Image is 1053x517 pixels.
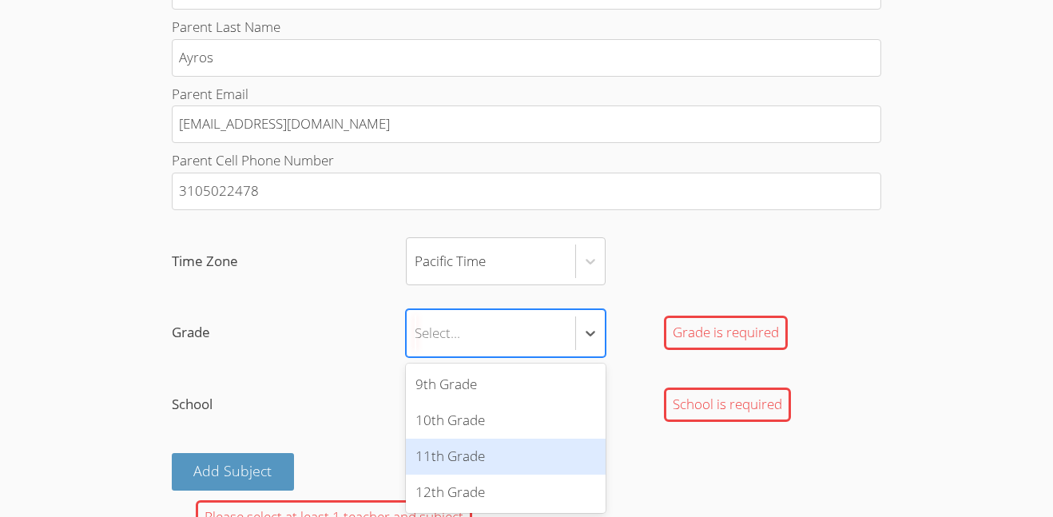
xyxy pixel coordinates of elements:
[172,18,280,36] span: Parent Last Name
[664,388,791,422] div: School is required
[664,316,788,350] div: Grade is required
[406,439,606,475] div: 11th Grade
[406,475,606,511] div: 12th Grade
[415,315,416,352] input: GradeSelect...Grade is required
[172,39,882,77] input: Parent Last Name
[172,85,248,103] span: Parent Email
[172,321,406,344] span: Grade
[172,250,406,273] span: Time Zone
[172,151,334,169] span: Parent Cell Phone Number
[172,453,295,491] button: Add Subject
[406,403,606,439] div: 10th Grade
[172,393,406,416] span: School
[406,367,606,403] div: 9th Grade
[415,250,486,273] div: Pacific Time
[415,243,416,280] input: Time ZonePacific Time
[415,321,460,344] div: Select...
[172,173,882,210] input: Parent Cell Phone Number
[172,105,882,143] input: Parent Email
